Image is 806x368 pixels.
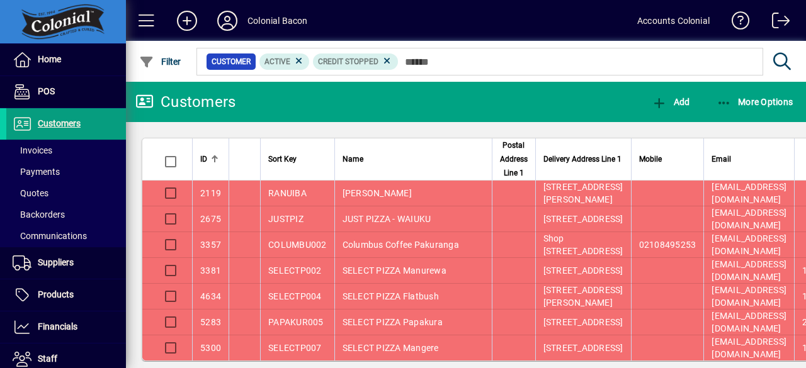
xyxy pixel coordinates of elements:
span: Postal Address Line 1 [500,138,528,180]
span: [STREET_ADDRESS] [543,343,623,353]
span: More Options [717,97,793,107]
span: [EMAIL_ADDRESS][DOMAIN_NAME] [712,311,786,333]
a: Backorders [6,204,126,225]
span: JUST PIZZA - WAIUKU [343,214,431,224]
a: POS [6,76,126,108]
span: Mobile [639,152,662,166]
a: Products [6,279,126,311]
span: [EMAIL_ADDRESS][DOMAIN_NAME] [712,337,786,359]
div: Customers [135,92,236,112]
span: 3357 [200,240,221,250]
span: PAPAKUR005 [268,317,324,327]
span: SELECTP004 [268,291,322,301]
a: Invoices [6,140,126,161]
span: Communications [13,231,87,241]
button: Filter [136,50,184,73]
span: Add [652,97,690,107]
span: Suppliers [38,257,74,267]
a: Home [6,44,126,75]
a: Communications [6,225,126,247]
span: SELECT PIZZA Manurewa [343,265,446,276]
mat-chip: Customer Credit Status: Credit Stopped [313,53,398,70]
div: Colonial Bacon [247,11,307,31]
span: [STREET_ADDRESS][PERSON_NAME] [543,182,623,204]
span: Email [712,152,731,166]
span: JUSTPIZ [268,214,304,224]
button: Add [167,9,207,32]
span: SELECTP007 [268,343,322,353]
span: Name [343,152,363,166]
div: ID [200,152,221,166]
span: [EMAIL_ADDRESS][DOMAIN_NAME] [712,285,786,308]
span: 2675 [200,214,221,224]
span: Delivery Address Line 1 [543,152,622,166]
span: Home [38,54,61,64]
span: RANUIBA [268,188,307,198]
span: Active [264,57,290,66]
span: Staff [38,354,57,364]
span: Quotes [13,188,48,198]
a: Logout [763,3,790,43]
span: 4634 [200,291,221,301]
span: Payments [13,167,60,177]
span: [EMAIL_ADDRESS][DOMAIN_NAME] [712,182,786,204]
span: [STREET_ADDRESS] [543,214,623,224]
button: Profile [207,9,247,32]
span: 5300 [200,343,221,353]
span: Financials [38,321,77,332]
span: [EMAIL_ADDRESS][DOMAIN_NAME] [712,259,786,282]
span: SELECTP002 [268,265,322,276]
span: Shop [STREET_ADDRESS] [543,233,623,256]
span: Customer [212,55,251,68]
a: Payments [6,161,126,182]
span: SELECT PIZZA Papakura [343,317,443,327]
span: Sort Key [268,152,297,166]
button: More Options [713,91,797,113]
div: Accounts Colonial [637,11,710,31]
span: SELECT PIZZA Mangere [343,343,439,353]
div: Mobile [639,152,696,166]
button: Add [649,91,693,113]
div: Name [343,152,484,166]
span: 2119 [200,188,221,198]
a: Suppliers [6,247,126,279]
mat-chip: Activation Status: Active [259,53,310,70]
span: COLUMBU002 [268,240,327,250]
span: [STREET_ADDRESS] [543,265,623,276]
span: SELECT PIZZA Flatbush [343,291,439,301]
span: Credit Stopped [318,57,378,66]
span: [STREET_ADDRESS] [543,317,623,327]
span: [PERSON_NAME] [343,188,412,198]
span: [STREET_ADDRESS][PERSON_NAME] [543,285,623,308]
div: Email [712,152,786,166]
a: Knowledge Base [722,3,750,43]
a: Quotes [6,182,126,204]
span: [EMAIL_ADDRESS][DOMAIN_NAME] [712,233,786,256]
span: Customers [38,118,81,128]
span: ID [200,152,207,166]
span: POS [38,86,55,96]
span: Backorders [13,209,65,220]
span: 3381 [200,265,221,276]
span: Invoices [13,145,52,155]
span: [EMAIL_ADDRESS][DOMAIN_NAME] [712,208,786,230]
span: 5283 [200,317,221,327]
span: Columbus Coffee Pakuranga [343,240,459,250]
a: Financials [6,311,126,343]
span: Filter [139,57,181,67]
span: 02108495253 [639,240,696,250]
span: Products [38,289,74,299]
